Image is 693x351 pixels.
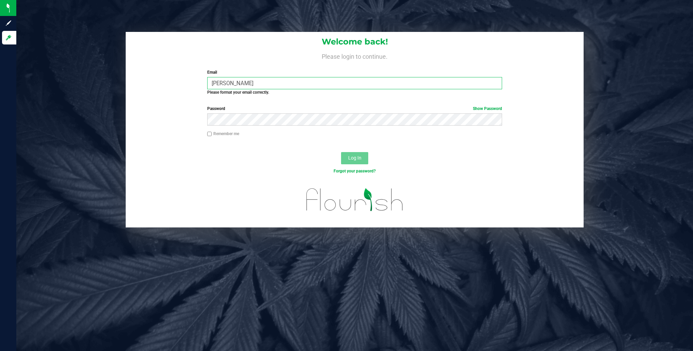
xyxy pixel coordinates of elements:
a: Show Password [473,106,502,111]
h4: Please login to continue. [126,52,584,60]
strong: Please format your email correctly. [207,90,269,95]
span: Password [207,106,225,111]
label: Remember me [207,131,239,137]
h1: Welcome back! [126,37,584,46]
span: Log In [348,155,361,161]
button: Log In [341,152,368,164]
label: Email [207,69,502,75]
input: Remember me [207,132,212,136]
img: flourish_logo.svg [298,181,412,218]
a: Forgot your password? [334,169,376,173]
inline-svg: Log in [5,34,12,41]
inline-svg: Sign up [5,20,12,26]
